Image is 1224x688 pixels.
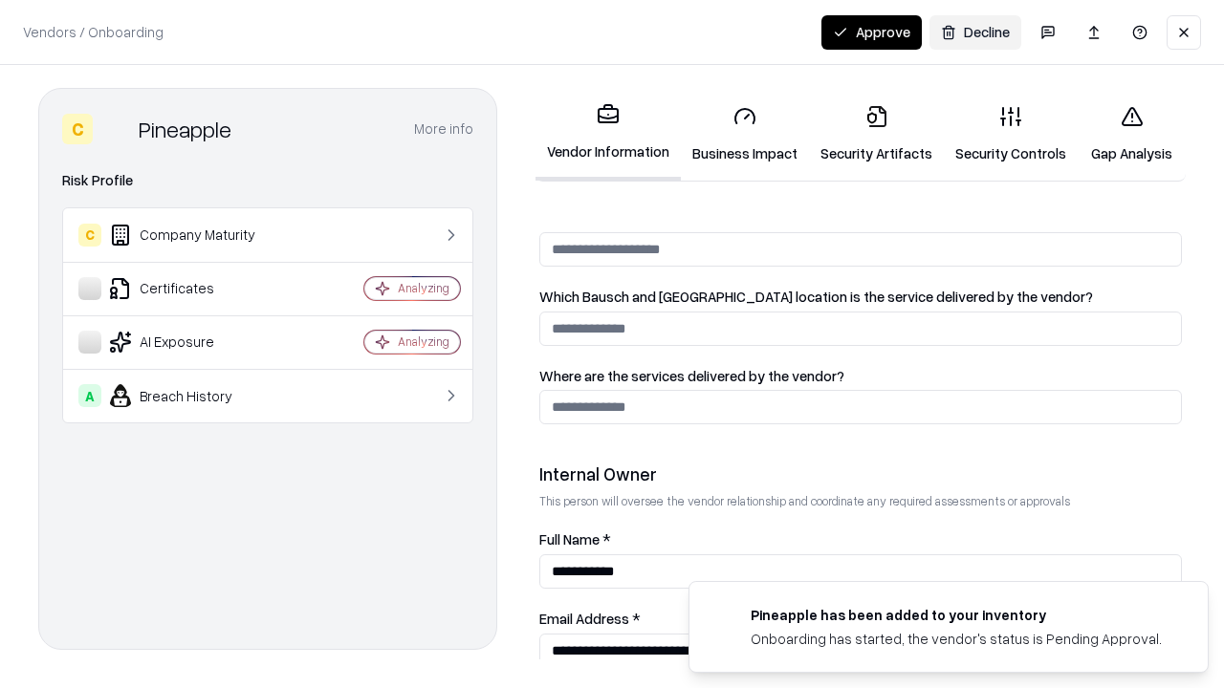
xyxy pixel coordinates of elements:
div: AI Exposure [78,331,307,354]
img: Pineapple [100,114,131,144]
div: Onboarding has started, the vendor's status is Pending Approval. [751,629,1162,649]
a: Gap Analysis [1078,90,1186,179]
div: Company Maturity [78,224,307,247]
img: pineappleenergy.com [712,605,735,628]
button: Decline [929,15,1021,50]
div: C [78,224,101,247]
div: C [62,114,93,144]
button: More info [414,112,473,146]
button: Approve [821,15,922,50]
div: Pineapple has been added to your inventory [751,605,1162,625]
div: Risk Profile [62,169,473,192]
p: This person will oversee the vendor relationship and coordinate any required assessments or appro... [539,493,1182,509]
div: Pineapple [139,114,231,144]
a: Security Controls [944,90,1078,179]
div: A [78,384,101,407]
a: Security Artifacts [809,90,944,179]
label: Where are the services delivered by the vendor? [539,369,1182,383]
div: Analyzing [398,280,449,296]
label: Full Name * [539,532,1182,547]
label: Email Address * [539,612,1182,626]
a: Vendor Information [535,88,681,181]
div: Analyzing [398,333,449,350]
p: Vendors / Onboarding [23,22,164,42]
div: Certificates [78,277,307,300]
label: Which Bausch and [GEOGRAPHIC_DATA] location is the service delivered by the vendor? [539,290,1182,304]
div: Breach History [78,384,307,407]
a: Business Impact [681,90,809,179]
div: Internal Owner [539,462,1182,485]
